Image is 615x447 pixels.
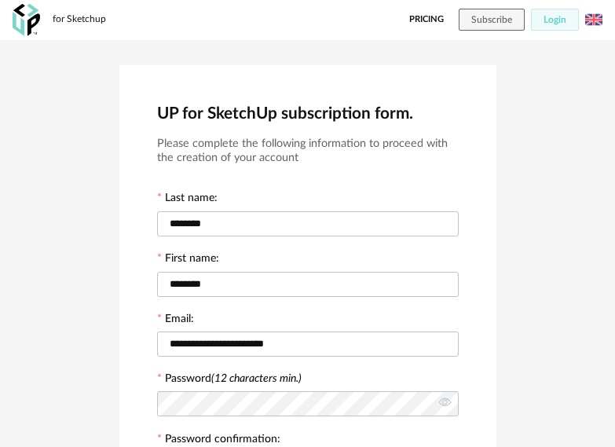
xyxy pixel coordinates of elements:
img: us [585,11,602,28]
button: Login [531,9,579,31]
label: Last name: [157,192,218,207]
span: Subscribe [471,15,512,24]
span: Login [544,15,566,24]
button: Subscribe [459,9,525,31]
label: Password [165,373,302,384]
label: First name: [157,253,219,267]
div: for Sketchup [53,13,106,26]
h2: UP for SketchUp subscription form. [157,103,459,124]
h3: Please complete the following information to proceed with the creation of your account [157,137,459,166]
img: OXP [13,4,40,36]
a: Pricing [409,9,444,31]
i: (12 characters min.) [211,373,302,384]
label: Email: [157,313,194,328]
